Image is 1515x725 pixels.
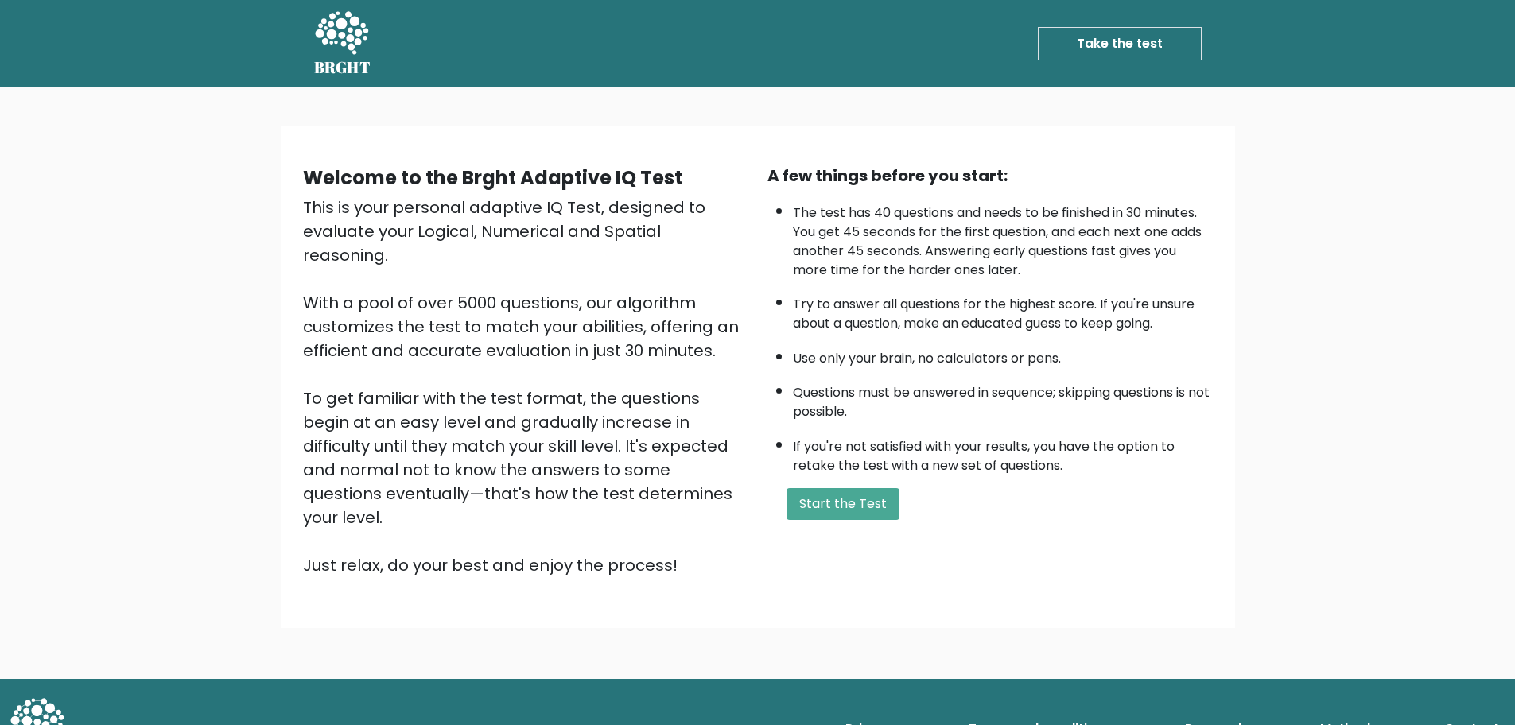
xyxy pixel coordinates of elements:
[1038,27,1202,60] a: Take the test
[314,6,371,81] a: BRGHT
[793,196,1213,280] li: The test has 40 questions and needs to be finished in 30 minutes. You get 45 seconds for the firs...
[793,341,1213,368] li: Use only your brain, no calculators or pens.
[303,196,748,577] div: This is your personal adaptive IQ Test, designed to evaluate your Logical, Numerical and Spatial ...
[793,287,1213,333] li: Try to answer all questions for the highest score. If you're unsure about a question, make an edu...
[793,375,1213,421] li: Questions must be answered in sequence; skipping questions is not possible.
[303,165,682,191] b: Welcome to the Brght Adaptive IQ Test
[793,429,1213,475] li: If you're not satisfied with your results, you have the option to retake the test with a new set ...
[767,164,1213,188] div: A few things before you start:
[314,58,371,77] h5: BRGHT
[787,488,899,520] button: Start the Test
